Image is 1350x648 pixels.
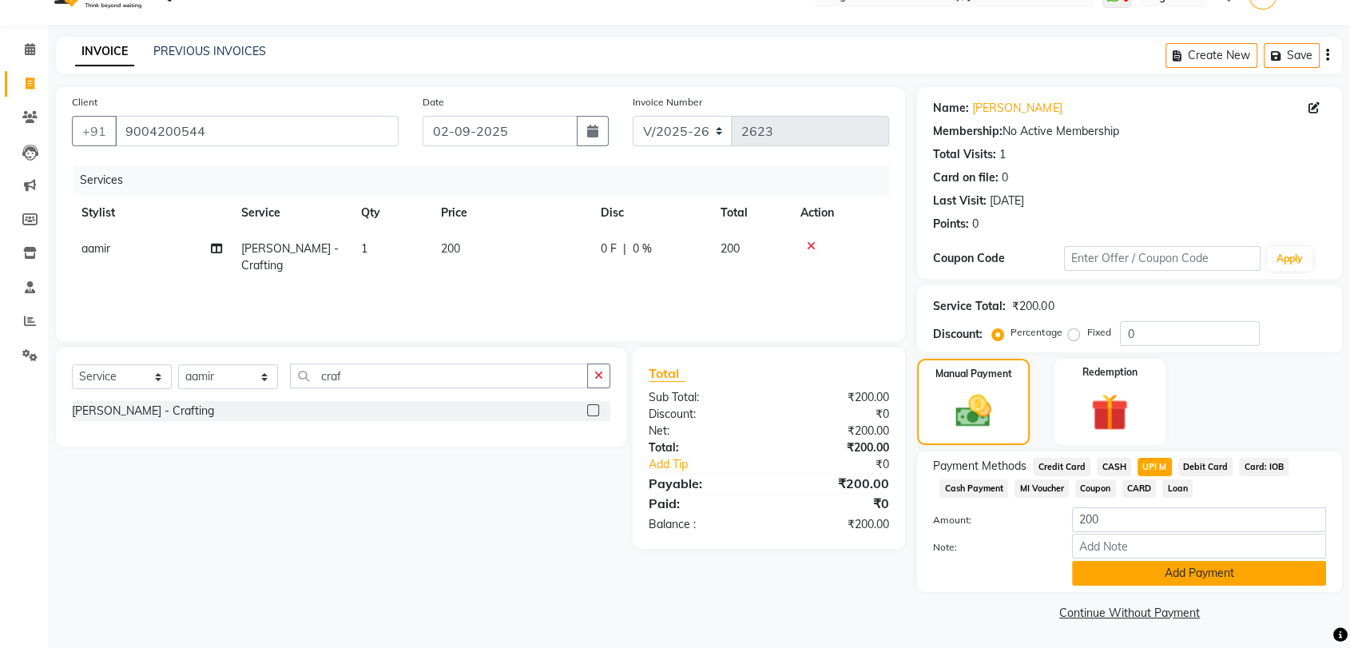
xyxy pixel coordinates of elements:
span: 0 F [601,241,617,257]
div: ₹200.00 [769,439,902,456]
th: Service [232,195,351,231]
div: Last Visit: [933,193,987,209]
div: Discount: [933,326,983,343]
div: Total Visits: [933,146,996,163]
label: Note: [921,540,1060,555]
div: ₹200.00 [769,389,902,406]
img: _cash.svg [944,391,1002,431]
div: Net: [637,423,769,439]
div: Service Total: [933,298,1006,315]
input: Enter Offer / Coupon Code [1064,246,1261,271]
button: Create New [1165,43,1257,68]
span: Cash Payment [939,479,1008,498]
span: 0 % [633,241,652,257]
span: 200 [721,241,740,256]
span: MI Voucher [1014,479,1069,498]
div: Discount: [637,406,769,423]
input: Add Note [1072,534,1326,559]
button: Apply [1267,247,1312,271]
span: Coupon [1075,479,1116,498]
input: Search or Scan [290,364,588,388]
div: ₹0 [791,456,901,473]
span: [PERSON_NAME] - Crafting [241,241,339,272]
label: Date [423,95,444,109]
div: ₹200.00 [769,474,902,493]
div: [DATE] [990,193,1024,209]
div: Balance : [637,516,769,533]
label: Manual Payment [935,367,1012,381]
a: PREVIOUS INVOICES [153,44,266,58]
label: Invoice Number [633,95,702,109]
a: INVOICE [75,38,134,66]
div: No Active Membership [933,123,1326,140]
span: 200 [441,241,460,256]
span: CASH [1097,458,1131,476]
span: Credit Card [1033,458,1090,476]
span: | [623,241,626,257]
span: aamir [81,241,110,256]
span: Card: IOB [1239,458,1288,476]
a: [PERSON_NAME] [972,100,1062,117]
div: Membership: [933,123,1003,140]
label: Client [72,95,97,109]
span: 1 [361,241,367,256]
span: Total [649,365,685,382]
label: Percentage [1011,325,1062,340]
th: Total [711,195,791,231]
label: Redemption [1082,365,1137,380]
div: ₹0 [769,494,902,513]
button: Add Payment [1072,561,1326,586]
div: Total: [637,439,769,456]
a: Continue Without Payment [920,605,1339,622]
input: Search by Name/Mobile/Email/Code [115,116,399,146]
div: Points: [933,216,969,233]
div: Services [73,165,901,195]
label: Amount: [921,513,1060,527]
th: Action [791,195,889,231]
span: Debit Card [1178,458,1233,476]
span: UPI M [1138,458,1172,476]
div: 0 [972,216,979,233]
div: Card on file: [933,169,999,186]
span: Payment Methods [933,458,1026,475]
div: Payable: [637,474,769,493]
th: Disc [591,195,711,231]
div: Paid: [637,494,769,513]
th: Stylist [72,195,232,231]
th: Qty [351,195,431,231]
input: Amount [1072,507,1326,532]
a: Add Tip [637,456,791,473]
div: ₹200.00 [769,516,902,533]
div: Name: [933,100,969,117]
button: +91 [72,116,117,146]
div: ₹200.00 [769,423,902,439]
span: CARD [1122,479,1157,498]
div: ₹200.00 [1012,298,1054,315]
div: [PERSON_NAME] - Crafting [72,403,214,419]
button: Save [1264,43,1320,68]
div: 1 [999,146,1006,163]
th: Price [431,195,591,231]
div: Sub Total: [637,389,769,406]
img: _gift.svg [1079,389,1139,435]
div: Coupon Code [933,250,1064,267]
label: Fixed [1086,325,1110,340]
span: Loan [1162,479,1193,498]
div: ₹0 [769,406,902,423]
div: 0 [1002,169,1008,186]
